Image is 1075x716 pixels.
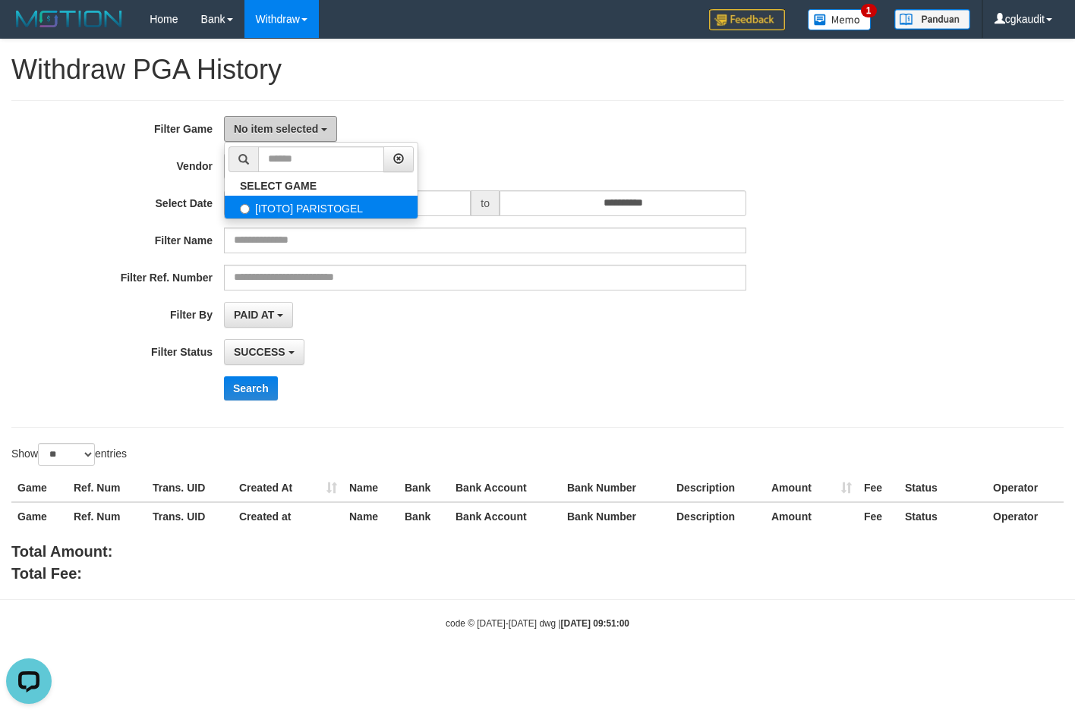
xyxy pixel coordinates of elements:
[224,302,293,328] button: PAID AT
[449,502,561,530] th: Bank Account
[343,474,399,502] th: Name
[670,474,765,502] th: Description
[765,474,858,502] th: Amount
[343,502,399,530] th: Name
[858,474,899,502] th: Fee
[899,474,987,502] th: Status
[11,502,68,530] th: Game
[11,443,127,466] label: Show entries
[234,309,274,321] span: PAID AT
[11,8,127,30] img: MOTION_logo.png
[224,376,278,400] button: Search
[894,9,970,30] img: panduan.png
[147,502,233,530] th: Trans. UID
[899,502,987,530] th: Status
[471,190,500,216] span: to
[68,474,147,502] th: Ref. Num
[861,4,877,17] span: 1
[670,502,765,530] th: Description
[233,474,343,502] th: Created At
[449,474,561,502] th: Bank Account
[6,6,52,52] button: Open LiveChat chat widget
[858,502,899,530] th: Fee
[225,176,418,196] a: SELECT GAME
[234,123,318,135] span: No item selected
[240,204,250,214] input: [ITOTO] PARISTOGEL
[11,543,112,560] b: Total Amount:
[38,443,95,466] select: Showentries
[446,618,629,629] small: code © [DATE]-[DATE] dwg |
[561,618,629,629] strong: [DATE] 09:51:00
[987,474,1064,502] th: Operator
[765,502,858,530] th: Amount
[234,346,285,358] span: SUCCESS
[224,116,337,142] button: No item selected
[240,180,317,192] b: SELECT GAME
[225,196,418,218] label: [ITOTO] PARISTOGEL
[11,55,1064,85] h1: Withdraw PGA History
[11,565,82,582] b: Total Fee:
[561,474,670,502] th: Bank Number
[147,474,233,502] th: Trans. UID
[224,339,304,365] button: SUCCESS
[399,474,449,502] th: Bank
[11,474,68,502] th: Game
[233,502,343,530] th: Created at
[987,502,1064,530] th: Operator
[561,502,670,530] th: Bank Number
[808,9,872,30] img: Button%20Memo.svg
[709,9,785,30] img: Feedback.jpg
[399,502,449,530] th: Bank
[68,502,147,530] th: Ref. Num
